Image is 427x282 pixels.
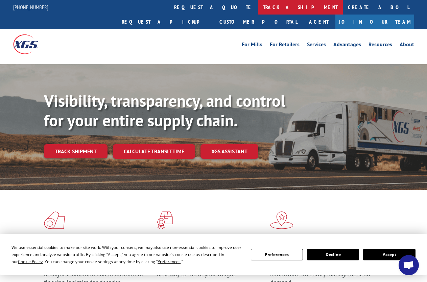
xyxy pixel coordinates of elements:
a: Join Our Team [335,15,414,29]
b: Visibility, transparency, and control for your entire supply chain. [44,90,285,131]
div: Open chat [399,255,419,275]
a: Services [307,42,326,49]
a: Resources [369,42,392,49]
button: Preferences [251,249,303,260]
a: Agent [302,15,335,29]
button: Accept [363,249,415,260]
div: We use essential cookies to make our site work. With your consent, we may also use non-essential ... [11,244,242,265]
img: xgs-icon-flagship-distribution-model-red [270,211,293,229]
a: XGS ASSISTANT [200,144,258,159]
a: Calculate transit time [113,144,195,159]
img: xgs-icon-focused-on-flooring-red [157,211,173,229]
img: xgs-icon-total-supply-chain-intelligence-red [44,211,65,229]
a: Track shipment [44,144,108,158]
a: Customer Portal [214,15,302,29]
button: Decline [307,249,359,260]
a: Advantages [333,42,361,49]
span: Preferences [158,259,181,264]
a: For Mills [242,42,262,49]
span: Cookie Policy [18,259,43,264]
a: About [400,42,414,49]
a: For Retailers [270,42,300,49]
a: Request a pickup [117,15,214,29]
a: [PHONE_NUMBER] [13,4,48,10]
